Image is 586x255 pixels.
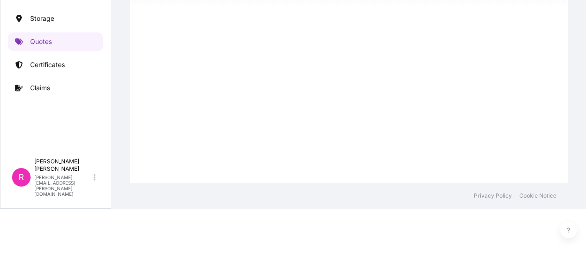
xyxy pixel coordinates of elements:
[8,79,103,97] a: Claims
[34,158,92,173] p: [PERSON_NAME] [PERSON_NAME]
[519,192,556,199] a: Cookie Notice
[34,174,92,197] p: [PERSON_NAME][EMAIL_ADDRESS][PERSON_NAME][DOMAIN_NAME]
[8,32,103,51] a: Quotes
[30,83,50,93] p: Claims
[30,14,54,23] p: Storage
[30,60,65,69] p: Certificates
[8,9,103,28] a: Storage
[19,173,24,182] span: R
[30,37,52,46] p: Quotes
[474,192,512,199] a: Privacy Policy
[8,56,103,74] a: Certificates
